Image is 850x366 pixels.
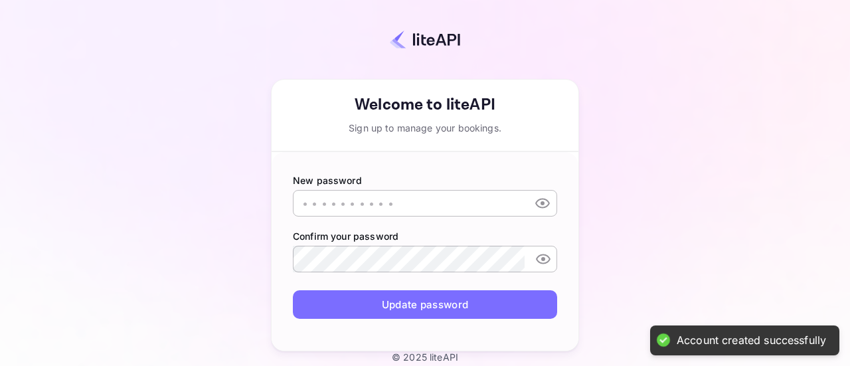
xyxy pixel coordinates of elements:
[530,246,556,272] button: toggle password visibility
[677,333,826,347] div: Account created successfully
[293,173,557,187] label: New password
[272,93,578,117] div: Welcome to liteAPI
[293,229,557,243] label: Confirm your password
[390,30,460,49] img: liteapi
[293,290,557,319] button: Update password
[293,190,524,217] input: • • • • • • • • • •
[272,121,578,135] div: Sign up to manage your bookings.
[529,190,556,217] button: toggle password visibility
[392,351,458,363] p: © 2025 liteAPI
